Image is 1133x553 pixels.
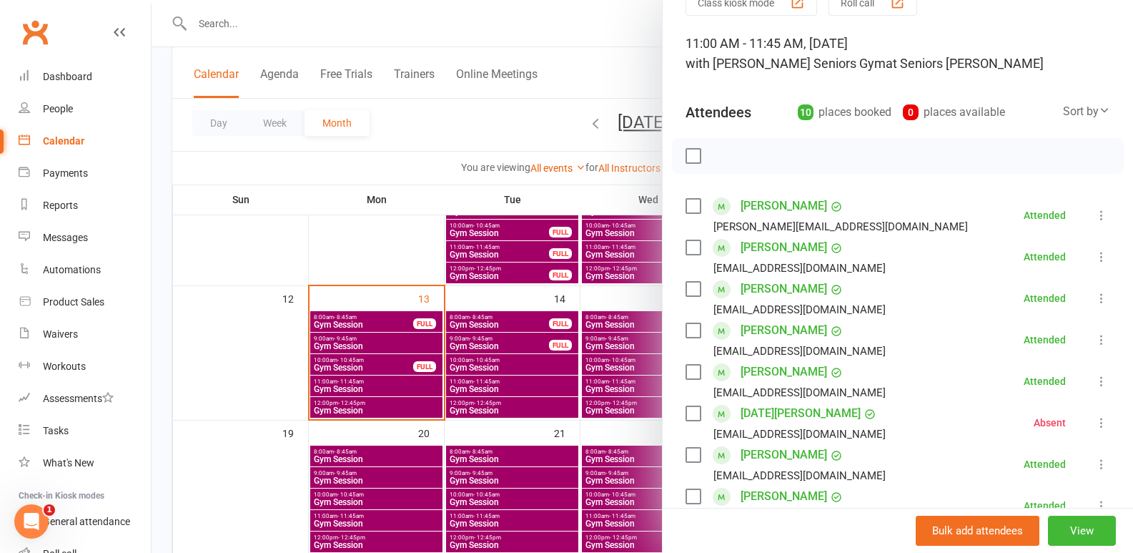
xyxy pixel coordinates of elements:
div: What's New [43,457,94,469]
a: [PERSON_NAME] [741,319,827,342]
div: 11:00 AM - 11:45 AM, [DATE] [686,34,1110,74]
a: Workouts [19,351,151,383]
div: places available [903,102,1005,122]
a: [PERSON_NAME] [741,361,827,383]
div: Waivers [43,328,78,340]
a: Automations [19,254,151,286]
a: People [19,93,151,125]
div: Attended [1024,376,1066,386]
div: Tasks [43,425,69,436]
a: What's New [19,447,151,479]
div: Workouts [43,361,86,372]
a: [PERSON_NAME] [741,195,827,217]
button: View [1048,516,1116,546]
div: Assessments [43,393,114,404]
div: [EMAIL_ADDRESS][DOMAIN_NAME] [713,259,886,278]
a: Waivers [19,318,151,351]
div: Attended [1024,459,1066,469]
a: [PERSON_NAME] [741,485,827,508]
a: Product Sales [19,286,151,318]
a: Calendar [19,125,151,157]
div: Messages [43,232,88,243]
div: Attended [1024,293,1066,303]
div: General attendance [43,516,130,527]
a: Payments [19,157,151,190]
a: General attendance kiosk mode [19,506,151,538]
div: Calendar [43,135,84,147]
div: places booked [798,102,891,122]
a: [PERSON_NAME] [741,444,827,466]
div: Dashboard [43,71,92,82]
span: at Seniors [PERSON_NAME] [886,56,1044,71]
div: [EMAIL_ADDRESS][DOMAIN_NAME] [713,342,886,361]
div: Absent [1034,418,1066,428]
div: Product Sales [43,296,104,308]
div: Attended [1024,210,1066,220]
div: Reports [43,200,78,211]
a: [DATE][PERSON_NAME] [741,402,861,425]
span: with [PERSON_NAME] Seniors Gym [686,56,886,71]
div: Attended [1024,335,1066,345]
div: [EMAIL_ADDRESS][DOMAIN_NAME] [713,383,886,402]
div: Automations [43,264,101,275]
div: Attendees [686,102,751,122]
a: Assessments [19,383,151,415]
a: Messages [19,222,151,254]
div: Payments [43,167,88,179]
a: Clubworx [17,14,53,50]
div: [EMAIL_ADDRESS][DOMAIN_NAME] [713,466,886,485]
a: Reports [19,190,151,222]
div: Sort by [1063,102,1110,121]
a: Tasks [19,415,151,447]
span: 1 [44,504,55,516]
div: [PERSON_NAME][EMAIL_ADDRESS][DOMAIN_NAME] [713,217,968,236]
a: [PERSON_NAME] [741,278,827,300]
div: People [43,103,73,114]
a: Dashboard [19,61,151,93]
div: [EMAIL_ADDRESS][DOMAIN_NAME] [713,425,886,444]
div: [EMAIL_ADDRESS][DOMAIN_NAME] [713,300,886,319]
div: 0 [903,104,919,120]
div: 10 [798,104,813,120]
button: Bulk add attendees [916,516,1039,546]
div: Attended [1024,252,1066,262]
div: Attended [1024,501,1066,511]
a: [PERSON_NAME] [741,236,827,259]
iframe: Intercom live chat [14,504,49,539]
